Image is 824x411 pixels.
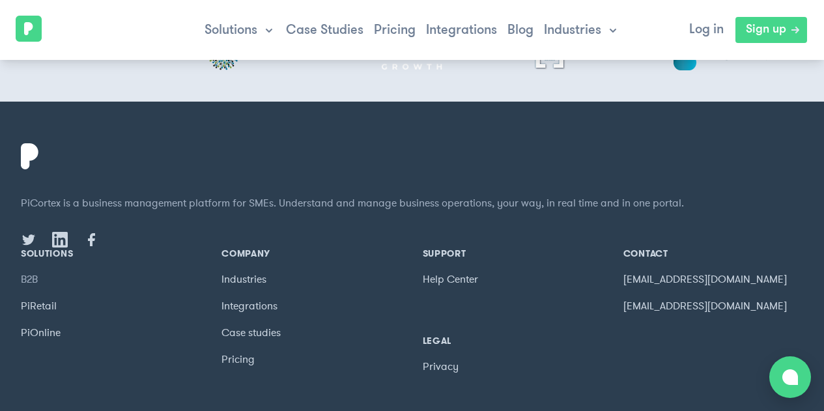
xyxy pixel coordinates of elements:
[746,22,786,38] span: Sign up
[423,360,459,374] a: Privacy
[221,248,401,261] h4: Company
[544,23,601,38] span: Industries
[623,248,803,261] h4: Contact
[507,24,533,37] a: Blog
[221,272,266,287] a: Industries
[21,326,61,340] a: PiOnline
[782,369,798,385] img: bubble-icon
[221,299,277,313] a: Integrations
[423,335,603,348] h4: Legal
[623,272,787,287] a: [EMAIL_ADDRESS][DOMAIN_NAME]
[623,299,787,313] a: [EMAIL_ADDRESS][DOMAIN_NAME]
[21,195,803,211] p: PiCortex is a business management platform for SMEs. Understand and manage business operations, y...
[426,24,497,37] a: Integrations
[374,24,416,37] a: Pricing
[423,272,478,287] a: Help Center
[423,248,603,261] h4: Support
[21,299,57,313] a: PiRetail
[544,23,619,38] a: Industries
[205,23,257,38] span: Solutions
[21,272,38,287] a: B2B
[221,352,255,367] a: Pricing
[21,248,201,261] h4: Solutions
[221,326,281,340] a: Case studies
[679,16,734,44] a: Log in
[205,23,276,38] button: Solutions
[16,16,42,42] img: PiCortex
[286,24,363,37] a: Case Studies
